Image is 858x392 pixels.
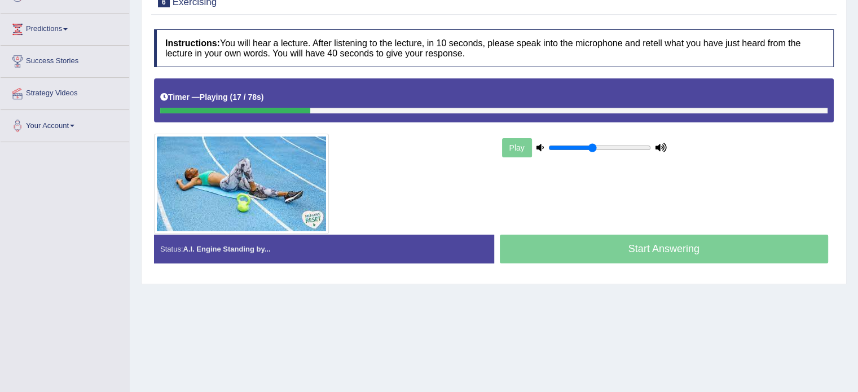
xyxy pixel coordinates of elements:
[232,93,261,102] b: 17 / 78s
[183,245,270,253] strong: A.I. Engine Standing by...
[200,93,228,102] b: Playing
[165,38,220,48] b: Instructions:
[1,78,129,106] a: Strategy Videos
[1,110,129,138] a: Your Account
[230,93,232,102] b: (
[154,235,494,263] div: Status:
[160,93,263,102] h5: Timer —
[1,46,129,74] a: Success Stories
[1,14,129,42] a: Predictions
[261,93,264,102] b: )
[154,29,834,67] h4: You will hear a lecture. After listening to the lecture, in 10 seconds, please speak into the mic...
